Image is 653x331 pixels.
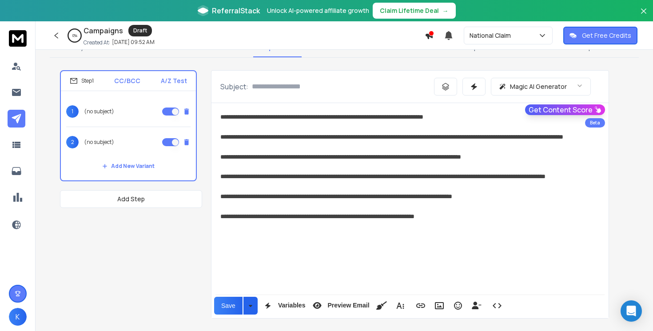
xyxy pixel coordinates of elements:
p: Created At: [84,39,110,46]
button: Add Step [60,190,202,208]
span: Variables [276,302,307,309]
button: Insert Link (⌘K) [412,297,429,315]
p: (no subject) [84,139,114,146]
div: Draft [128,25,152,36]
div: Step 1 [70,77,94,85]
span: Preview Email [326,302,371,309]
p: Unlock AI-powered affiliate growth [267,6,369,15]
li: Step1CC/BCCA/Z Test1(no subject)2(no subject)Add New Variant [60,70,197,181]
button: Variables [259,297,307,315]
button: Save [214,297,243,315]
span: → [442,6,449,15]
button: Close banner [638,5,649,27]
button: Insert Unsubscribe Link [468,297,485,315]
button: Code View [489,297,506,315]
button: Add New Variant [95,157,162,175]
p: [DATE] 09:52 AM [112,39,155,46]
p: Magic AI Generator [510,82,567,91]
span: ReferralStack [212,5,260,16]
p: National Claim [470,31,514,40]
button: K [9,308,27,326]
p: A/Z Test [161,76,187,85]
button: Get Free Credits [563,27,637,44]
button: Emoticons [450,297,466,315]
div: Open Intercom Messenger [621,300,642,322]
button: Magic AI Generator [491,78,591,96]
button: Claim Lifetime Deal→ [373,3,456,19]
p: Get Free Credits [582,31,631,40]
button: More Text [392,297,409,315]
button: Preview Email [309,297,371,315]
button: Get Content Score [525,104,605,115]
p: 0 % [72,33,77,38]
span: 1 [66,105,79,118]
p: (no subject) [84,108,114,115]
span: 2 [66,136,79,148]
p: Subject: [220,81,248,92]
p: CC/BCC [114,76,140,85]
div: Beta [585,118,605,128]
button: Insert Image (⌘P) [431,297,448,315]
h1: Campaigns [84,25,123,36]
button: Clean HTML [373,297,390,315]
